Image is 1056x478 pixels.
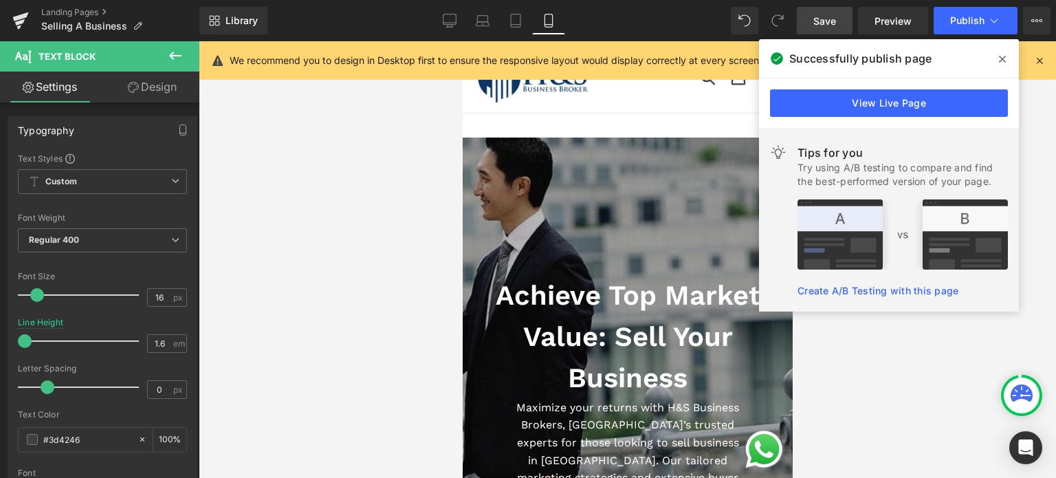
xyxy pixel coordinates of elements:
[15,10,125,61] img: H&S Business Broker
[797,144,1008,161] div: Tips for you
[874,14,912,28] span: Preview
[173,385,185,394] span: px
[764,7,791,34] button: Redo
[199,7,267,34] a: New Library
[18,364,187,373] div: Letter Spacing
[797,285,958,296] a: Create A/B Testing with this page
[225,14,258,27] span: Library
[18,318,63,327] div: Line Height
[1009,431,1042,464] div: Open Intercom Messenger
[18,117,74,136] div: Typography
[280,387,323,430] a: Send a message via WhatsApp
[499,7,532,34] a: Tablet
[797,161,1008,188] div: Try using A/B testing to compare and find the best-performed version of your page.
[38,51,96,62] span: Text Block
[950,15,984,26] span: Publish
[45,176,77,188] b: Custom
[813,14,836,28] span: Save
[18,410,187,420] div: Text Color
[280,387,323,430] div: Open WhatsApp chat
[18,213,187,223] div: Font Weight
[173,293,185,302] span: px
[230,53,859,68] p: We recommend you to design in Desktop first to ensure the responsive layout would display correct...
[41,21,127,32] span: Selling A Business
[770,144,786,161] img: light.svg
[153,428,186,452] div: %
[532,7,565,34] a: Mobile
[731,7,758,34] button: Undo
[173,339,185,348] span: em
[18,272,187,281] div: Font Size
[18,468,187,478] div: Font
[291,21,321,52] button: Menu
[102,72,202,102] a: Design
[466,7,499,34] a: Laptop
[433,7,466,34] a: Desktop
[1023,7,1050,34] button: More
[41,7,199,18] a: Landing Pages
[789,50,932,67] span: Successfully publish page
[29,235,80,245] b: Regular 400
[43,432,131,447] input: Color
[797,199,1008,270] img: tip.png
[858,7,928,34] a: Preview
[18,153,187,164] div: Text Styles
[770,89,1008,117] a: View Live Page
[934,7,1017,34] button: Publish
